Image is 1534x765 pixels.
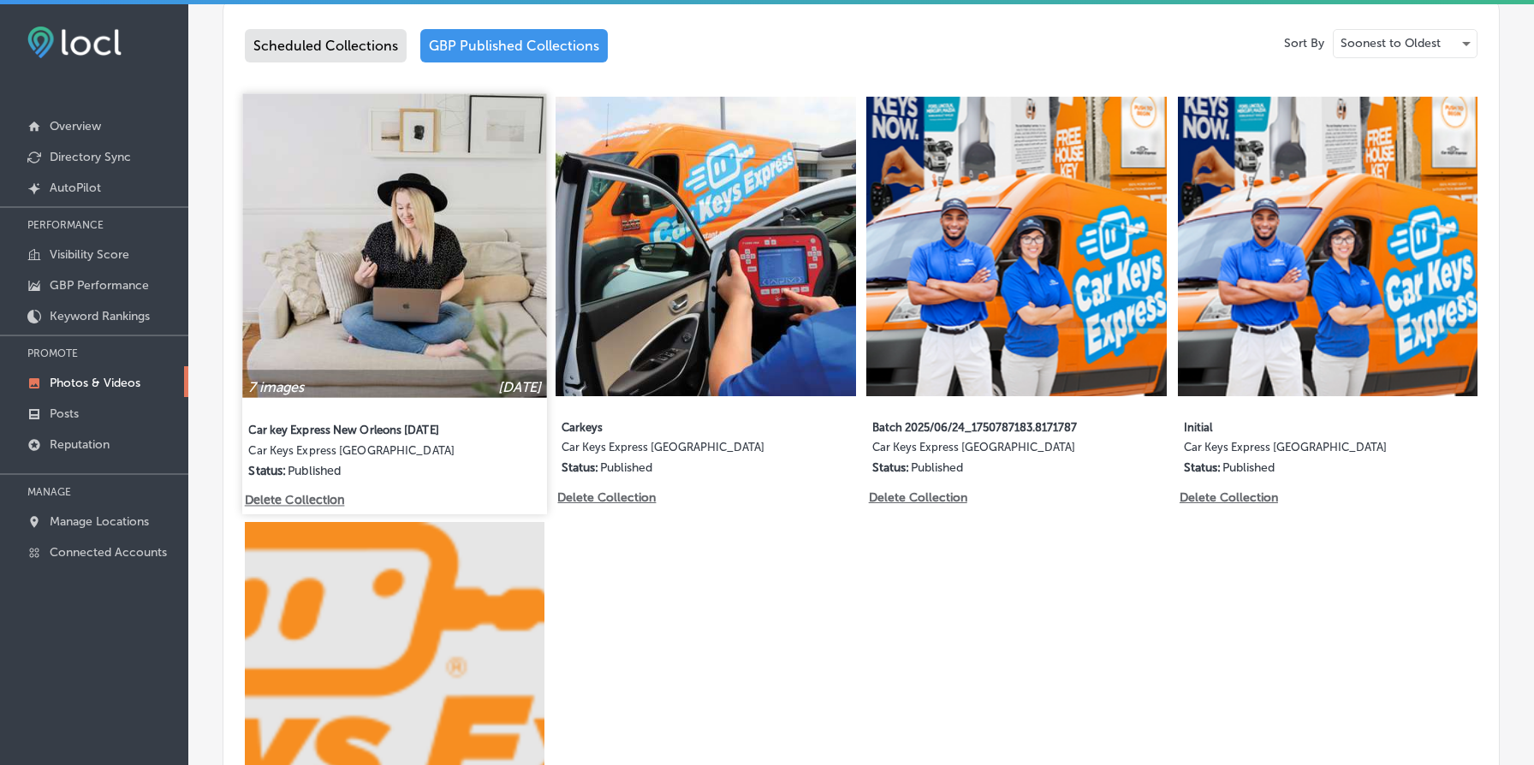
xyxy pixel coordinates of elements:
p: Published [288,463,341,477]
p: Manage Locations [50,514,149,529]
label: Carkeys [562,411,792,441]
p: 7 images [248,378,304,394]
p: Published [911,460,963,475]
p: Connected Accounts [50,545,167,560]
p: Visibility Score [50,247,129,262]
p: Overview [50,119,101,133]
p: Delete Collection [869,490,966,505]
img: Collection thumbnail [866,97,1166,396]
p: Soonest to Oldest [1341,35,1441,51]
label: Car key Express New Orleons [DATE] [248,412,482,443]
p: Status: [248,463,286,477]
p: [DATE] [498,378,541,394]
label: Car Keys Express [GEOGRAPHIC_DATA] [248,443,482,463]
div: Soonest to Oldest [1334,30,1477,57]
div: GBP Published Collections [420,29,608,62]
img: Collection thumbnail [1178,97,1478,396]
p: Status: [1184,460,1221,475]
p: AutoPilot [50,181,101,195]
p: Keyword Rankings [50,309,150,323]
p: Directory Sync [50,150,131,164]
p: Sort By [1284,36,1324,50]
label: Car Keys Express [GEOGRAPHIC_DATA] [1184,441,1414,460]
p: Published [1222,460,1275,475]
label: Car Keys Express [GEOGRAPHIC_DATA] [872,441,1103,460]
p: GBP Performance [50,278,149,293]
label: Initial [1184,411,1414,441]
p: Delete Collection [245,493,342,507]
div: Scheduled Collections [245,29,407,62]
p: Published [600,460,652,475]
p: Reputation [50,437,110,452]
p: Status: [562,460,598,475]
label: Car Keys Express [GEOGRAPHIC_DATA] [562,441,792,460]
img: fda3e92497d09a02dc62c9cd864e3231.png [27,27,122,58]
img: Collection thumbnail [242,93,547,398]
p: Status: [872,460,909,475]
p: Posts [50,406,79,421]
p: Photos & Videos [50,376,140,390]
img: Collection thumbnail [556,97,855,396]
p: Delete Collection [1180,490,1276,505]
p: Delete Collection [557,490,654,505]
label: Batch 2025/06/24_1750787183.8171787 [872,411,1103,441]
